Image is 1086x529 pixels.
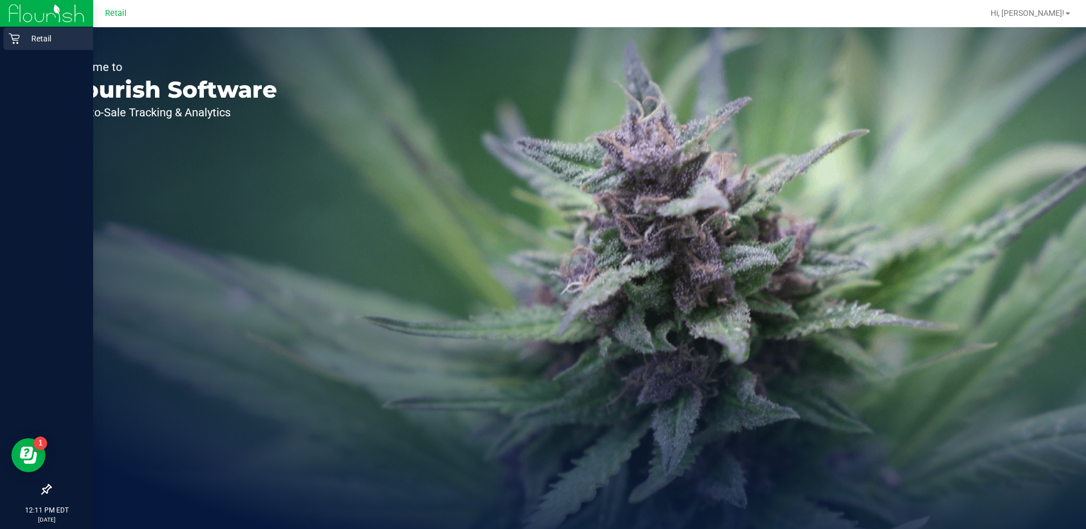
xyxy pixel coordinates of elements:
iframe: Resource center unread badge [34,436,47,450]
span: Hi, [PERSON_NAME]! [991,9,1064,18]
iframe: Resource center [11,438,45,472]
p: [DATE] [5,515,88,524]
p: Seed-to-Sale Tracking & Analytics [61,107,277,118]
span: Retail [105,9,127,18]
p: 12:11 PM EDT [5,505,88,515]
p: Flourish Software [61,78,277,101]
inline-svg: Retail [9,33,20,44]
p: Welcome to [61,61,277,73]
p: Retail [20,32,88,45]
